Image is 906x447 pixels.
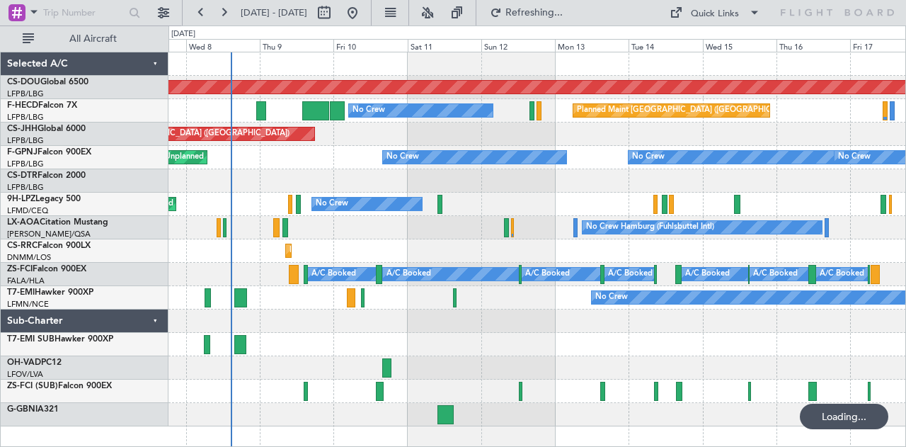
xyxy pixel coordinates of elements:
span: 9H-LPZ [7,195,35,203]
div: Fri 10 [333,39,407,52]
div: No Crew [316,193,348,215]
div: Wed 15 [703,39,776,52]
div: A/C Booked [386,264,431,285]
div: A/C Booked [311,264,356,285]
button: Refreshing... [483,1,568,24]
a: T7-EMIHawker 900XP [7,288,93,297]
div: No Crew [386,147,419,168]
div: No Crew [595,287,628,308]
div: No Crew [632,147,665,168]
div: Sat 11 [408,39,481,52]
input: Trip Number [43,2,125,23]
a: LX-AOACitation Mustang [7,218,108,227]
a: ZS-FCI (SUB)Falcon 900EX [7,382,112,390]
a: DNMM/LOS [7,252,51,263]
a: ZS-FCIFalcon 900EX [7,265,86,273]
div: Thu 9 [260,39,333,52]
a: LFOV/LVA [7,369,43,380]
button: Quick Links [663,1,767,24]
a: T7-EMI SUBHawker 900XP [7,335,113,344]
span: F-GPNJ [7,148,38,157]
span: ZS-FCI (SUB) [7,382,58,390]
span: CS-RRC [7,242,38,250]
div: No Crew [838,147,871,168]
div: A/C Booked [525,264,570,285]
a: FALA/HLA [7,276,45,286]
span: CS-DTR [7,171,38,180]
div: Wed 8 [186,39,260,52]
span: G-GBNI [7,405,38,414]
span: F-HECD [7,101,38,110]
div: Loading... [800,404,888,429]
a: [PERSON_NAME]/QSA [7,229,91,239]
span: All Aircraft [37,34,149,44]
a: CS-DTRFalcon 2000 [7,171,86,180]
a: LFPB/LBG [7,159,44,169]
div: Planned Maint [GEOGRAPHIC_DATA] ([GEOGRAPHIC_DATA]) [577,100,800,121]
span: CS-JHH [7,125,38,133]
div: A/C Booked [753,264,798,285]
div: Mon 13 [555,39,629,52]
span: T7-EMI SUB [7,335,55,344]
div: Thu 16 [776,39,850,52]
div: A/C Booked [820,264,864,285]
a: CS-RRCFalcon 900LX [7,242,91,250]
a: OH-VADPC12 [7,358,62,367]
a: 9H-LPZLegacy 500 [7,195,81,203]
div: Tue 14 [629,39,702,52]
span: OH-VAD [7,358,41,367]
a: LFPB/LBG [7,135,44,146]
span: CS-DOU [7,78,40,86]
div: No Crew [352,100,385,121]
div: A/C Booked [685,264,730,285]
span: T7-EMI [7,288,35,297]
div: Sun 12 [481,39,555,52]
div: No Crew Hamburg (Fuhlsbuttel Intl) [586,217,714,238]
a: F-GPNJFalcon 900EX [7,148,91,157]
button: All Aircraft [16,28,154,50]
div: Planned Maint [GEOGRAPHIC_DATA] ([GEOGRAPHIC_DATA]) [67,123,289,145]
a: CS-JHHGlobal 6000 [7,125,86,133]
span: Refreshing... [505,8,564,18]
a: LFPB/LBG [7,89,44,99]
span: ZS-FCI [7,265,33,273]
a: LFPB/LBG [7,182,44,193]
a: CS-DOUGlobal 6500 [7,78,88,86]
a: G-GBNIA321 [7,405,59,414]
span: LX-AOA [7,218,40,227]
a: LFPB/LBG [7,112,44,123]
a: LFMN/NCE [7,299,49,310]
a: F-HECDFalcon 7X [7,101,77,110]
div: [DATE] [171,28,195,40]
div: Quick Links [691,7,739,21]
div: Planned Maint Lagos ([PERSON_NAME]) [289,240,436,261]
a: LFMD/CEQ [7,205,48,216]
span: [DATE] - [DATE] [241,6,307,19]
div: A/C Booked [608,264,653,285]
